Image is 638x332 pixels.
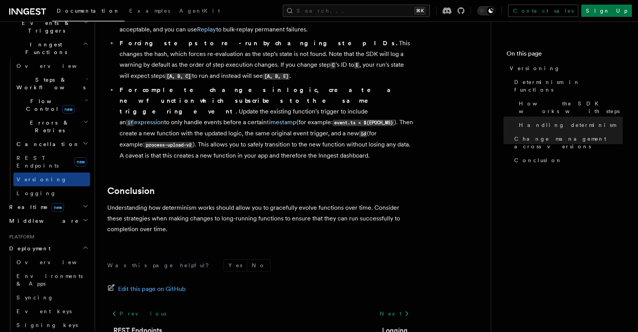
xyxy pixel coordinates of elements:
[354,62,359,69] code: E
[120,86,400,115] strong: For complete changes in logic, create a new function which subscribes to the same triggering event
[165,73,192,80] code: [A, B, C]
[508,5,578,17] a: Contact sales
[6,245,51,252] span: Deployment
[13,97,84,113] span: Flow Control
[13,119,83,134] span: Errors & Retries
[107,186,155,196] a: Conclusion
[510,64,560,72] span: Versioning
[107,284,186,294] a: Edit this page on GitHub
[507,61,623,75] a: Versioning
[175,2,225,21] a: AgentKit
[107,261,214,269] p: Was this page helpful?
[514,78,623,94] span: Determinism in functions
[224,260,247,271] button: Yes
[516,97,623,118] a: How the SDK works with steps
[16,273,83,287] span: Environments & Apps
[6,214,90,228] button: Middleware
[126,120,134,126] code: if
[16,155,59,169] span: REST Endpoints
[197,26,216,33] a: Replay
[516,118,623,132] a: Handling determinism
[267,118,297,126] a: timestamp
[13,255,90,269] a: Overview
[511,132,623,153] a: Change management across versions
[519,121,616,129] span: Handling determinism
[6,16,90,38] button: Events & Triggers
[375,307,414,320] a: Next
[74,157,87,166] span: new
[6,234,34,240] span: Platform
[13,291,90,304] a: Syncing
[57,8,120,14] span: Documentation
[179,8,220,14] span: AgentKit
[107,307,171,320] a: Previous
[16,259,95,265] span: Overview
[13,59,90,73] a: Overview
[247,260,270,271] button: No
[117,85,414,161] li: . Update the existing function's trigger to include an to only handle events before a certain (fo...
[118,284,186,294] span: Edit this page on GitHub
[13,73,90,94] button: Steps & Workflows
[359,131,367,137] code: id
[117,38,414,82] li: This changes the hash, which forces re-evaluation as the step's state is not found. Note that the...
[16,308,72,314] span: Event keys
[13,76,85,91] span: Steps & Workflows
[283,5,430,17] button: Search...⌘K
[13,151,90,173] a: REST Endpointsnew
[52,2,125,21] a: Documentation
[62,105,75,113] span: new
[330,62,336,69] code: C
[581,5,632,17] a: Sign Up
[519,100,623,115] span: How the SDK works with steps
[13,140,80,148] span: Cancellation
[13,137,90,151] button: Cancellation
[514,156,562,164] span: Conclusion
[6,242,90,255] button: Deployment
[507,49,623,61] h4: On this page
[13,173,90,186] a: Versioning
[6,217,79,225] span: Middleware
[511,75,623,97] a: Determinism in functions
[51,203,64,212] span: new
[511,153,623,167] a: Conclusion
[120,39,399,47] strong: Forcing steps to re-run by changing step IDs.
[13,318,90,332] a: Signing keys
[107,202,414,235] p: Understanding how determinism works should allow you to gracefully evolve functions over time. Co...
[6,38,90,59] button: Inngest Functions
[13,304,90,318] a: Event keys
[514,135,623,150] span: Change management across versions
[129,8,170,14] span: Examples
[16,322,78,328] span: Signing keys
[333,120,394,126] code: event.ts < ${EPOCH_MS}
[6,200,90,214] button: Realtimenew
[13,269,90,291] a: Environments & Apps
[126,118,164,126] a: ifexpression
[13,186,90,200] a: Logging
[144,142,193,148] code: process-upload-v2
[16,176,67,182] span: Versioning
[477,6,495,15] button: Toggle dark mode
[16,63,95,69] span: Overview
[6,41,83,56] span: Inngest Functions
[6,59,90,200] div: Inngest Functions
[13,116,90,137] button: Errors & Retries
[125,2,175,21] a: Examples
[415,7,425,15] kbd: ⌘K
[6,19,84,35] span: Events & Triggers
[16,190,56,196] span: Logging
[263,73,290,80] code: [A, B, E]
[13,94,90,116] button: Flow Controlnew
[6,203,64,211] span: Realtime
[16,294,54,301] span: Syncing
